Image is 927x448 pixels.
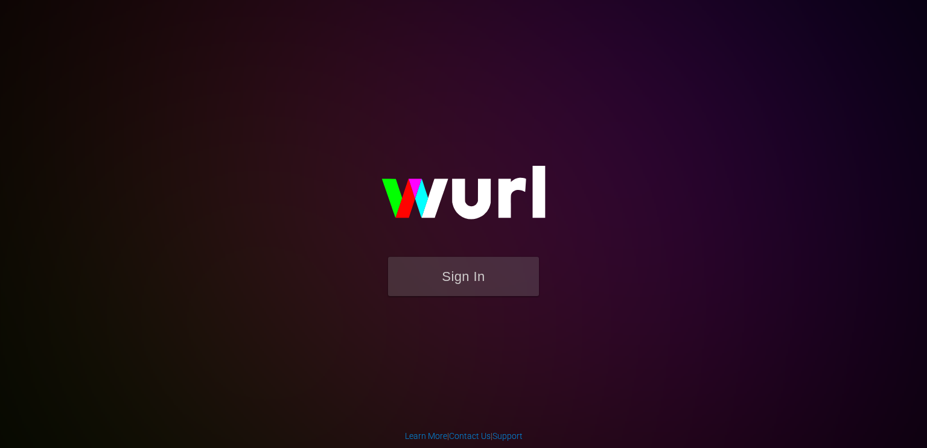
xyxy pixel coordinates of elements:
[449,431,491,441] a: Contact Us
[343,140,584,257] img: wurl-logo-on-black-223613ac3d8ba8fe6dc639794a292ebdb59501304c7dfd60c99c58986ef67473.svg
[388,257,539,296] button: Sign In
[492,431,523,441] a: Support
[405,430,523,442] div: | |
[405,431,447,441] a: Learn More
